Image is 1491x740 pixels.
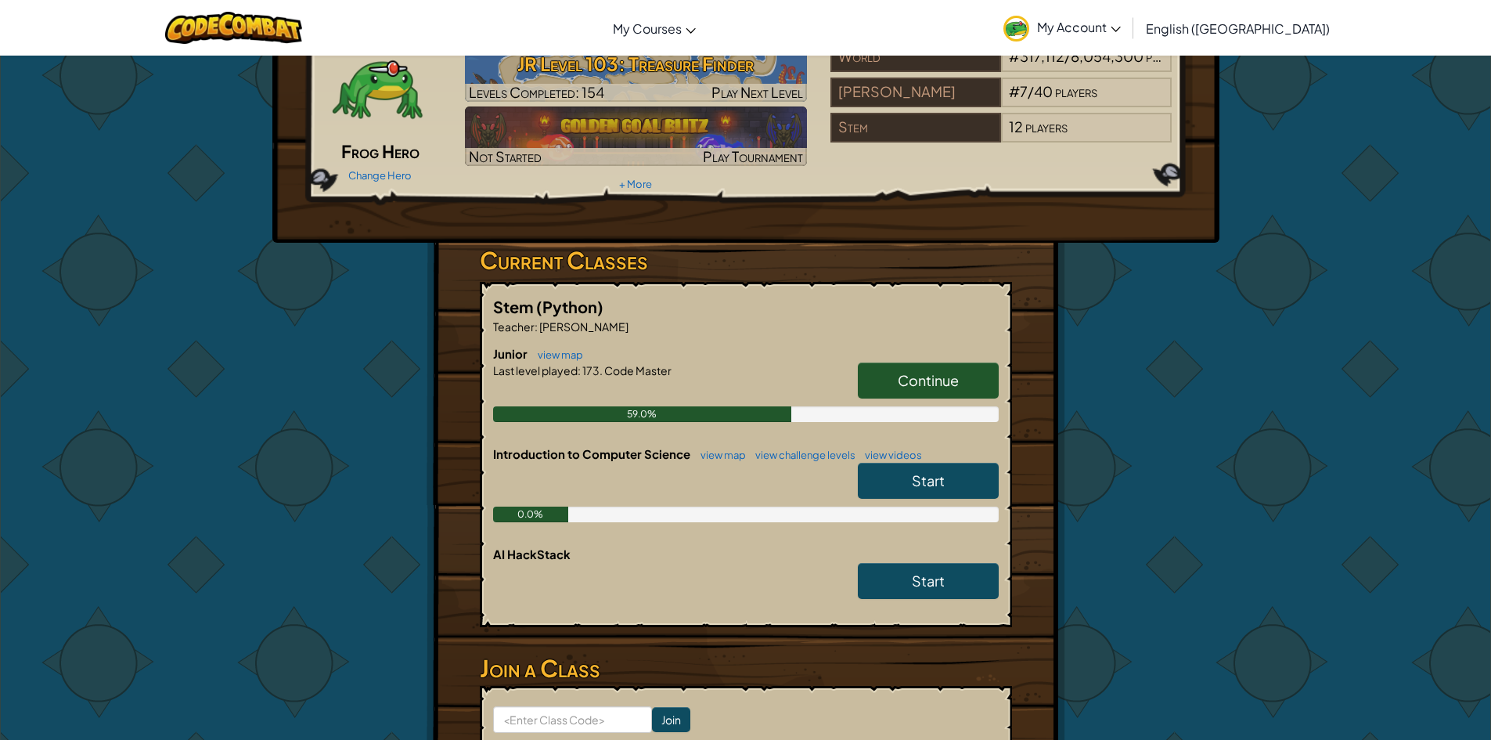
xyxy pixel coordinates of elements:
[830,78,1001,107] div: [PERSON_NAME]
[1003,16,1029,42] img: avatar
[493,319,535,334] span: Teacher
[469,83,604,101] span: Levels Completed: 154
[1009,47,1020,65] span: #
[747,449,855,461] a: view challenge levels
[341,140,420,162] span: Frog Hero
[330,42,424,136] img: Codecombat-Pets-Frog-01.png
[1146,20,1330,37] span: English ([GEOGRAPHIC_DATA])
[619,178,652,190] a: + More
[165,12,302,44] img: CodeCombat logo
[535,319,538,334] span: :
[469,147,542,165] span: Not Started
[830,113,1001,143] div: Stem
[1064,47,1071,65] span: /
[465,46,807,81] h3: JR Level 103: Treasure Finder
[493,346,530,361] span: Junior
[1009,82,1020,100] span: #
[578,363,581,377] span: :
[912,471,945,489] span: Start
[613,20,682,37] span: My Courses
[493,547,571,561] span: AI HackStack
[830,42,1001,72] div: World
[1009,117,1023,135] span: 12
[465,106,807,166] a: Not StartedPlay Tournament
[538,319,628,334] span: [PERSON_NAME]
[465,42,807,102] a: Play Next Level
[858,563,999,599] a: Start
[693,449,746,461] a: view map
[1071,47,1143,65] span: 8,054,300
[480,651,1012,686] h3: Join a Class
[348,169,412,182] a: Change Hero
[493,706,652,733] input: <Enter Class Code>
[493,507,569,522] div: 0.0%
[530,348,583,361] a: view map
[465,106,807,166] img: Golden Goal
[1025,117,1068,135] span: players
[603,363,672,377] span: Code Master
[857,449,922,461] a: view videos
[898,371,959,389] span: Continue
[581,363,603,377] span: 173.
[493,406,791,422] div: 59.0%
[830,92,1172,110] a: [PERSON_NAME]#7/40players
[1146,47,1188,65] span: players
[1020,47,1064,65] span: 317,112
[536,297,603,316] span: (Python)
[996,3,1129,52] a: My Account
[652,707,690,732] input: Join
[493,446,693,461] span: Introduction to Computer Science
[703,147,803,165] span: Play Tournament
[830,128,1172,146] a: Stem12players
[1028,82,1034,100] span: /
[480,243,1012,278] h3: Current Classes
[605,7,704,49] a: My Courses
[711,83,803,101] span: Play Next Level
[912,572,945,590] span: Start
[493,297,536,316] span: Stem
[1055,82,1097,100] span: players
[1020,82,1028,100] span: 7
[493,363,578,377] span: Last level played
[1138,7,1338,49] a: English ([GEOGRAPHIC_DATA])
[1034,82,1053,100] span: 40
[1037,19,1121,35] span: My Account
[830,57,1172,75] a: World#317,112/8,054,300players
